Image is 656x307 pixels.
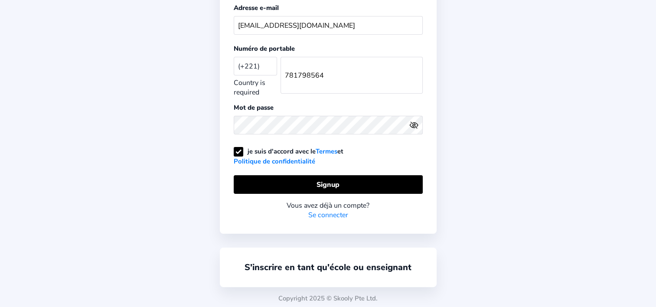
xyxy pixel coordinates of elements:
button: Signup [234,175,423,194]
label: Mot de passe [234,103,274,112]
ion-icon: eye off outline [409,121,418,130]
a: S'inscrire en tant qu'école ou enseignant [245,261,411,273]
a: Se connecter [308,210,348,220]
label: Numéro de portable [234,44,295,53]
button: eye outlineeye off outline [409,121,422,130]
div: Country is required [234,78,281,97]
input: Your mobile number [281,57,423,94]
div: Vous avez déjà un compte? [234,201,423,210]
label: Adresse e-mail [234,3,279,12]
a: Termes [316,147,337,156]
a: Politique de confidentialité [234,157,315,166]
input: Your email address [234,16,423,35]
label: je suis d'accord avec le et [234,147,343,166]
